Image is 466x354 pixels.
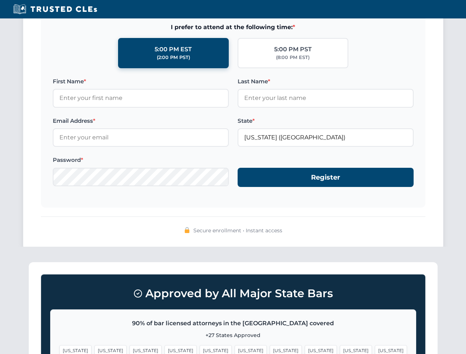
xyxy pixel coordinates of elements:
[11,4,99,15] img: Trusted CLEs
[276,54,310,61] div: (8:00 PM EST)
[53,117,229,125] label: Email Address
[238,128,414,147] input: California (CA)
[238,117,414,125] label: State
[157,54,190,61] div: (2:00 PM PST)
[53,89,229,107] input: Enter your first name
[50,284,416,303] h3: Approved by All Major State Bars
[238,168,414,187] button: Register
[238,89,414,107] input: Enter your last name
[59,331,407,339] p: +27 States Approved
[155,45,192,54] div: 5:00 PM EST
[53,22,414,32] span: I prefer to attend at the following time:
[184,227,190,233] img: 🔒
[53,77,229,86] label: First Name
[53,156,229,164] label: Password
[193,226,282,235] span: Secure enrollment • Instant access
[59,319,407,328] p: 90% of bar licensed attorneys in the [GEOGRAPHIC_DATA] covered
[53,128,229,147] input: Enter your email
[238,77,414,86] label: Last Name
[274,45,312,54] div: 5:00 PM PST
